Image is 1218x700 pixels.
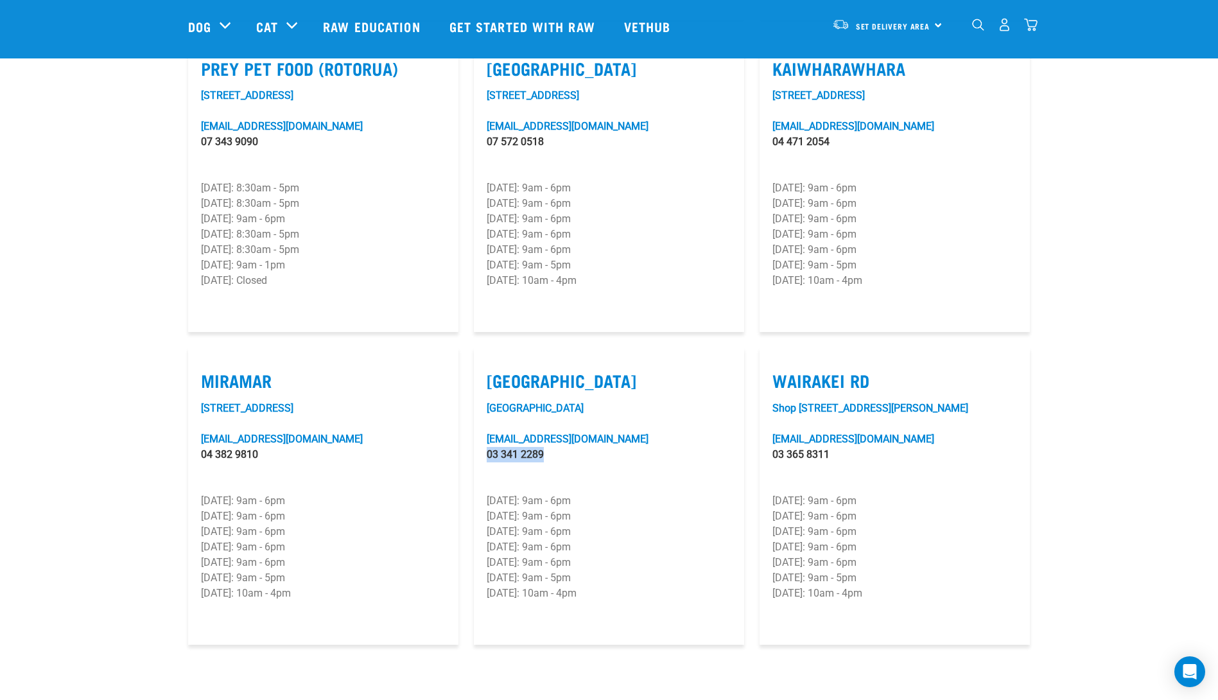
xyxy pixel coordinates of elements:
[856,24,930,28] span: Set Delivery Area
[201,570,446,586] p: [DATE]: 9am - 5pm
[201,448,258,460] a: 04 382 9810
[998,18,1011,31] img: user.png
[772,493,1017,509] p: [DATE]: 9am - 6pm
[487,120,648,132] a: [EMAIL_ADDRESS][DOMAIN_NAME]
[772,89,865,101] a: [STREET_ADDRESS]
[487,433,648,445] a: [EMAIL_ADDRESS][DOMAIN_NAME]
[487,58,731,78] label: [GEOGRAPHIC_DATA]
[487,586,731,601] p: [DATE]: 10am - 4pm
[1174,656,1205,687] div: Open Intercom Messenger
[487,570,731,586] p: [DATE]: 9am - 5pm
[487,402,584,414] a: [GEOGRAPHIC_DATA]
[487,509,731,524] p: [DATE]: 9am - 6pm
[772,433,934,445] a: [EMAIL_ADDRESS][DOMAIN_NAME]
[772,227,1017,242] p: [DATE]: 9am - 6pm
[201,433,363,445] a: [EMAIL_ADDRESS][DOMAIN_NAME]
[1024,18,1038,31] img: home-icon@2x.png
[201,196,446,211] p: [DATE]: 8:30am - 5pm
[201,539,446,555] p: [DATE]: 9am - 6pm
[487,258,731,273] p: [DATE]: 9am - 5pm
[772,555,1017,570] p: [DATE]: 9am - 6pm
[772,58,1017,78] label: Kaiwharawhara
[772,448,830,460] a: 03 365 8311
[201,89,293,101] a: [STREET_ADDRESS]
[201,136,258,148] a: 07 343 9090
[487,242,731,258] p: [DATE]: 9am - 6pm
[972,19,984,31] img: home-icon-1@2x.png
[772,258,1017,273] p: [DATE]: 9am - 5pm
[487,211,731,227] p: [DATE]: 9am - 6pm
[201,371,446,390] label: Miramar
[772,120,934,132] a: [EMAIL_ADDRESS][DOMAIN_NAME]
[188,17,211,36] a: Dog
[201,509,446,524] p: [DATE]: 9am - 6pm
[201,242,446,258] p: [DATE]: 8:30am - 5pm
[487,493,731,509] p: [DATE]: 9am - 6pm
[487,371,731,390] label: [GEOGRAPHIC_DATA]
[487,539,731,555] p: [DATE]: 9am - 6pm
[201,555,446,570] p: [DATE]: 9am - 6pm
[201,120,363,132] a: [EMAIL_ADDRESS][DOMAIN_NAME]
[487,227,731,242] p: [DATE]: 9am - 6pm
[772,371,1017,390] label: Wairakei Rd
[832,19,849,30] img: van-moving.png
[772,180,1017,196] p: [DATE]: 9am - 6pm
[487,273,731,288] p: [DATE]: 10am - 4pm
[487,89,579,101] a: [STREET_ADDRESS]
[772,242,1017,258] p: [DATE]: 9am - 6pm
[487,180,731,196] p: [DATE]: 9am - 6pm
[310,1,436,52] a: Raw Education
[772,524,1017,539] p: [DATE]: 9am - 6pm
[772,586,1017,601] p: [DATE]: 10am - 4pm
[437,1,611,52] a: Get started with Raw
[772,211,1017,227] p: [DATE]: 9am - 6pm
[487,196,731,211] p: [DATE]: 9am - 6pm
[201,402,293,414] a: [STREET_ADDRESS]
[772,570,1017,586] p: [DATE]: 9am - 5pm
[772,196,1017,211] p: [DATE]: 9am - 6pm
[201,58,446,78] label: Prey Pet Food (Rotorua)
[201,586,446,601] p: [DATE]: 10am - 4pm
[487,448,544,460] a: 03 341 2289
[201,524,446,539] p: [DATE]: 9am - 6pm
[201,273,446,288] p: [DATE]: Closed
[611,1,687,52] a: Vethub
[256,17,278,36] a: Cat
[772,539,1017,555] p: [DATE]: 9am - 6pm
[201,493,446,509] p: [DATE]: 9am - 6pm
[201,227,446,242] p: [DATE]: 8:30am - 5pm
[772,273,1017,288] p: [DATE]: 10am - 4pm
[487,524,731,539] p: [DATE]: 9am - 6pm
[772,509,1017,524] p: [DATE]: 9am - 6pm
[772,402,968,414] a: Shop [STREET_ADDRESS][PERSON_NAME]
[487,136,544,148] a: 07 572 0518
[201,180,446,196] p: [DATE]: 8:30am - 5pm
[772,136,830,148] a: 04 471 2054
[201,258,446,273] p: [DATE]: 9am - 1pm
[487,555,731,570] p: [DATE]: 9am - 6pm
[201,211,446,227] p: [DATE]: 9am - 6pm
